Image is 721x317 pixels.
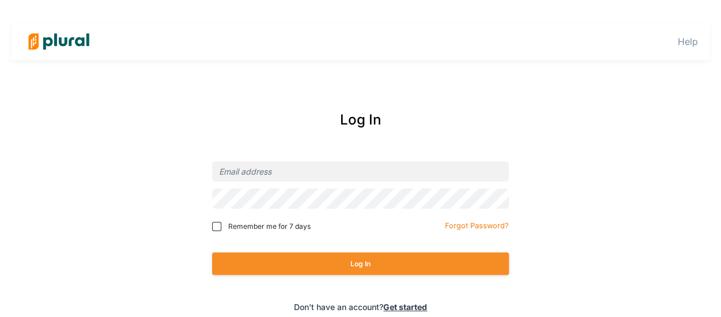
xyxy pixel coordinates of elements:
[212,161,509,182] input: Email address
[212,222,221,231] input: Remember me for 7 days
[163,110,558,130] div: Log In
[445,219,509,231] a: Forgot Password?
[445,221,509,230] small: Forgot Password?
[212,252,509,275] button: Log In
[678,36,698,47] a: Help
[383,302,427,312] a: Get started
[163,301,558,313] div: Don't have an account?
[228,221,311,232] span: Remember me for 7 days
[18,21,99,62] img: Logo for Plural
